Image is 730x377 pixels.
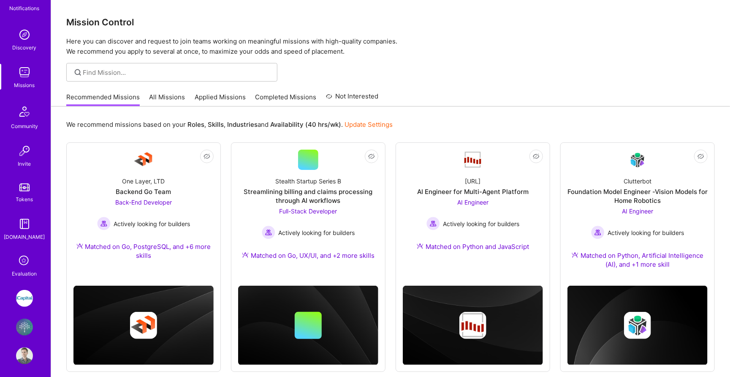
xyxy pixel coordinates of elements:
div: [URL] [465,177,481,186]
img: Flowcarbon: AI Memory Company [16,319,33,336]
a: Recommended Missions [66,93,140,107]
span: Actively looking for builders [114,219,190,228]
div: Matched on Python, Artificial Intelligence (AI), and +1 more skill [567,251,708,269]
span: Actively looking for builders [608,228,684,237]
p: Here you can discover and request to join teams working on meaningful missions with high-quality ... [66,36,715,57]
img: Company logo [130,312,157,339]
img: discovery [16,26,33,43]
a: Completed Missions [255,93,317,107]
div: Foundation Model Engineer -Vision Models for Home Robotics [567,187,708,205]
div: Streamlining billing and claims processing through AI workflows [238,187,378,205]
i: icon EyeClosed [697,153,704,160]
span: AI Engineer [457,199,488,206]
a: Company Logo[URL]AI Engineer for Multi-Agent PlatformAI Engineer Actively looking for buildersAct... [403,150,543,261]
a: Stealth Startup Series BStreamlining billing and claims processing through AI workflowsFull-Stack... [238,150,378,270]
a: iCapital: Build and maintain RESTful API [14,290,35,307]
img: cover [567,286,708,365]
div: Community [11,122,38,131]
img: User Avatar [16,347,33,364]
b: Roles [187,120,204,128]
img: Actively looking for builders [426,217,440,230]
img: Company Logo [463,151,483,169]
i: icon SearchGrey [73,68,83,77]
div: Tokens [16,195,33,204]
img: Community [14,101,35,122]
div: Matched on Go, PostgreSQL, and +6 more skills [73,242,214,260]
h3: Mission Control [66,17,715,27]
img: Ateam Purple Icon [572,251,578,258]
span: Back-End Developer [115,199,172,206]
img: Company Logo [133,150,154,170]
a: User Avatar [14,347,35,364]
a: Company LogoOne Layer, LTDBackend Go TeamBack-End Developer Actively looking for buildersActively... [73,150,214,270]
div: [DOMAIN_NAME] [4,232,45,241]
img: Ateam Purple Icon [242,251,249,258]
div: Backend Go Team [116,187,171,196]
img: cover [403,286,543,365]
div: Stealth Startup Series B [275,177,341,186]
img: Actively looking for builders [97,217,111,230]
a: Flowcarbon: AI Memory Company [14,319,35,336]
img: tokens [19,183,30,191]
p: We recommend missions based on your , , and . [66,120,393,129]
input: Find Mission... [83,68,271,77]
a: Company LogoClutterbotFoundation Model Engineer -Vision Models for Home RoboticsAI Engineer Activ... [567,150,708,279]
div: Missions [14,81,35,90]
img: Actively looking for builders [591,226,605,239]
div: Matched on Go, UX/UI, and +2 more skills [242,251,374,260]
div: Matched on Python and JavaScript [417,242,529,251]
img: Ateam Purple Icon [417,243,423,249]
img: teamwork [16,64,33,81]
i: icon EyeClosed [533,153,540,160]
img: guide book [16,216,33,232]
i: icon EyeClosed [368,153,375,160]
div: One Layer, LTD [122,177,165,186]
span: AI Engineer [622,208,653,215]
i: icon SelectionTeam [16,253,33,269]
span: Full-Stack Developer [280,208,337,215]
img: Invite [16,142,33,159]
div: Notifications [10,4,40,13]
span: Actively looking for builders [279,228,355,237]
img: cover [238,286,378,365]
div: Discovery [13,43,37,52]
div: Evaluation [12,269,37,278]
img: Company logo [624,312,651,339]
img: Company logo [459,312,486,339]
b: Industries [227,120,258,128]
b: Skills [208,120,224,128]
img: Actively looking for builders [262,226,275,239]
div: Invite [18,159,31,168]
a: Update Settings [345,120,393,128]
i: icon EyeClosed [204,153,210,160]
img: cover [73,286,214,365]
div: AI Engineer for Multi-Agent Platform [417,187,529,196]
a: Applied Missions [195,93,246,107]
div: Clutterbot [624,177,651,186]
img: Company Logo [627,150,648,170]
a: Not Interested [326,91,379,107]
b: Availability (40 hrs/wk) [270,120,341,128]
span: Actively looking for builders [443,219,520,228]
img: iCapital: Build and maintain RESTful API [16,290,33,307]
a: All Missions [149,93,185,107]
img: Ateam Purple Icon [76,243,83,249]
